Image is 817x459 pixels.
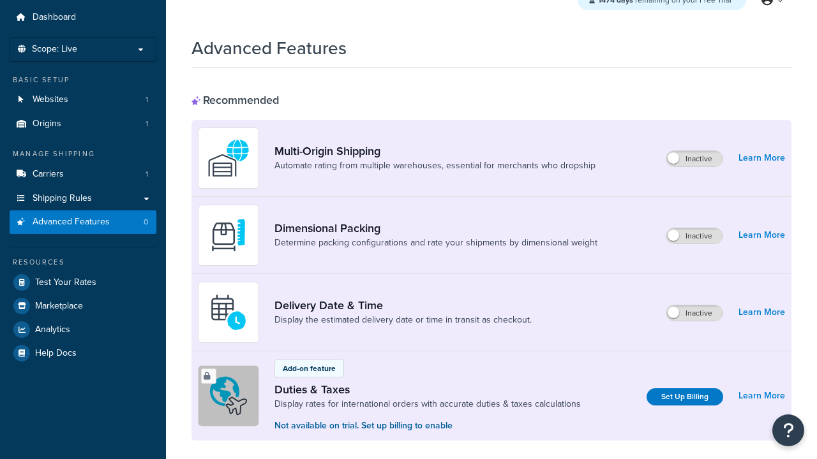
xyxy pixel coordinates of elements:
[274,298,532,312] a: Delivery Date & Time
[274,144,596,158] a: Multi-Origin Shipping
[33,217,110,228] span: Advanced Features
[10,112,156,136] li: Origins
[146,119,148,129] span: 1
[772,414,804,446] button: Open Resource Center
[35,324,70,335] span: Analytics
[33,94,68,105] span: Websites
[35,277,96,288] span: Test Your Rates
[206,136,251,180] img: WatD5o0RtDAAAAAElFTkSuQmCC
[191,36,347,61] h1: Advanced Features
[10,112,156,136] a: Origins1
[146,94,148,105] span: 1
[647,388,723,405] a: Set Up Billing
[274,237,597,249] a: Determine packing configurations and rate your shipments by dimensional weight
[274,159,596,172] a: Automate rating from multiple warehouses, essential for merchants who dropship
[274,221,597,235] a: Dimensional Packing
[738,149,785,167] a: Learn More
[10,318,156,341] a: Analytics
[738,387,785,405] a: Learn More
[10,88,156,112] li: Websites
[33,119,61,129] span: Origins
[33,193,92,204] span: Shipping Rules
[10,75,156,85] div: Basic Setup
[146,169,148,180] span: 1
[10,88,156,112] a: Websites1
[10,210,156,234] a: Advanced Features0
[10,342,156,365] a: Help Docs
[666,151,723,166] label: Inactive
[33,12,76,23] span: Dashboard
[35,301,83,312] span: Marketplace
[666,228,723,244] label: Inactive
[191,93,279,107] div: Recommended
[35,348,77,359] span: Help Docs
[283,363,336,374] p: Add-on feature
[33,169,64,180] span: Carriers
[10,295,156,317] a: Marketplace
[10,163,156,186] a: Carriers1
[10,271,156,294] a: Test Your Rates
[10,257,156,268] div: Resources
[274,419,581,433] p: Not available on trial. Set up billing to enable
[666,305,723,321] label: Inactive
[10,187,156,210] a: Shipping Rules
[274,382,581,397] a: Duties & Taxes
[144,217,148,228] span: 0
[10,149,156,159] div: Manage Shipping
[738,226,785,244] a: Learn More
[206,213,251,258] img: DTVBYsAAAAAASUVORK5CYII=
[32,44,77,55] span: Scope: Live
[274,314,532,326] a: Display the estimated delivery date or time in transit as checkout.
[206,290,251,335] img: gfkeb5ejjkALwAAAABJRU5ErkJggg==
[274,398,581,411] a: Display rates for international orders with accurate duties & taxes calculations
[10,210,156,234] li: Advanced Features
[738,303,785,321] a: Learn More
[10,6,156,29] a: Dashboard
[10,163,156,186] li: Carriers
